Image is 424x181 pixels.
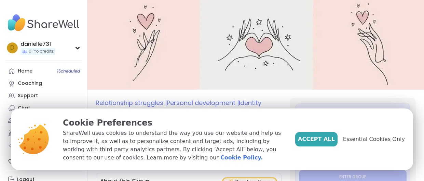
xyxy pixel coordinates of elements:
[298,135,335,143] span: Accept All
[167,99,239,107] span: Personal development |
[5,65,82,77] a: Home1Scheduled
[57,68,80,74] span: 1 Scheduled
[18,92,38,99] div: Support
[63,117,284,129] p: Cookie Preferences
[5,11,82,35] img: ShareWell Nav Logo
[239,99,261,107] span: Identity
[5,102,82,114] a: Chat
[29,49,54,54] span: 0 Pro credits
[220,154,263,162] a: Cookie Policy.
[339,174,367,180] span: Enter group
[5,90,82,102] a: Support
[96,99,167,107] span: Relationship struggles |
[63,129,284,162] p: ShareWell uses cookies to understand the way you use our website and help us to improve it, as we...
[18,80,42,87] div: Coaching
[343,135,405,143] span: Essential Cookies Only
[295,132,338,146] button: Accept All
[18,105,30,112] div: Chat
[96,108,282,141] h1: Connect w Confidence: Know Your Value
[18,68,32,75] div: Home
[5,77,82,90] a: Coaching
[10,43,14,52] span: d
[20,40,55,48] div: danielle731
